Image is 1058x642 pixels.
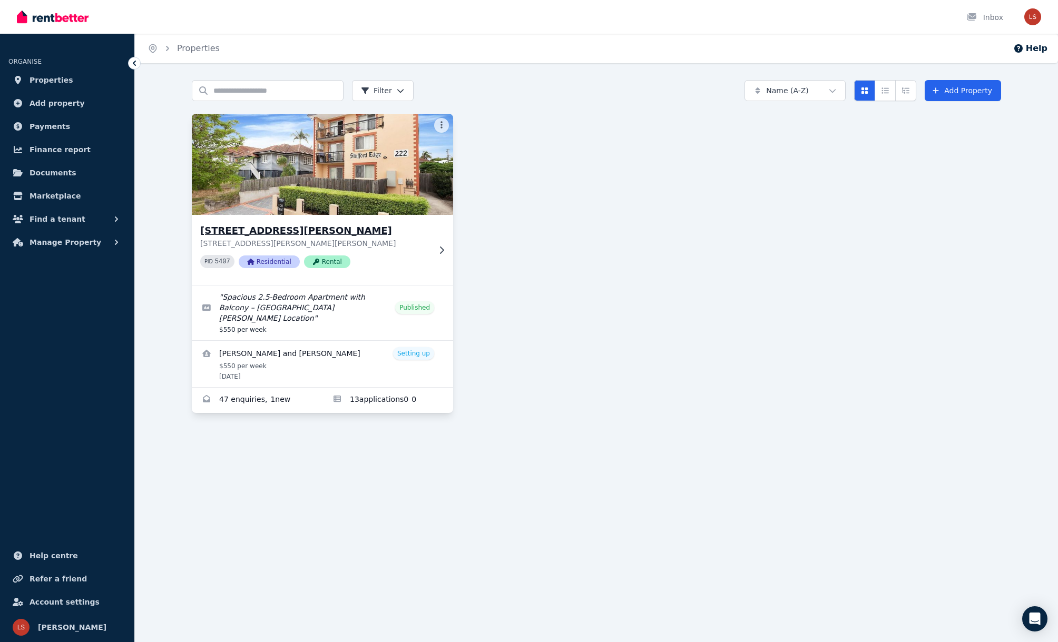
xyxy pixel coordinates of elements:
span: Account settings [30,596,100,608]
span: Payments [30,120,70,133]
a: Enquiries for 6/222 Stafford Road [192,388,322,413]
img: Lauren Shead [13,619,30,636]
button: Expanded list view [895,80,916,101]
button: Name (A-Z) [744,80,846,101]
span: ORGANISE [8,58,42,65]
div: View options [854,80,916,101]
span: Refer a friend [30,572,87,585]
a: Add Property [925,80,1001,101]
a: Properties [177,43,220,53]
a: Documents [8,162,126,183]
a: View details for Yangchen DEMA and Sonam DORJI [192,341,453,387]
span: Find a tenant [30,213,85,225]
button: Compact list view [875,80,896,101]
span: Filter [361,85,392,96]
button: Manage Property [8,232,126,253]
span: [PERSON_NAME] [38,621,106,634]
span: Documents [30,166,76,179]
button: Card view [854,80,875,101]
div: Inbox [966,12,1003,23]
button: More options [434,118,449,133]
div: Open Intercom Messenger [1022,606,1047,631]
a: Applications for 6/222 Stafford Road [322,388,453,413]
a: Payments [8,116,126,137]
code: 5407 [215,258,230,265]
a: Add property [8,93,126,114]
span: Add property [30,97,85,110]
a: Finance report [8,139,126,160]
img: 6/222 Stafford Road [185,111,460,218]
span: Name (A-Z) [766,85,809,96]
a: Help centre [8,545,126,566]
span: Finance report [30,143,91,156]
span: Help centre [30,549,78,562]
img: RentBetter [17,9,89,25]
span: Manage Property [30,236,101,249]
p: [STREET_ADDRESS][PERSON_NAME][PERSON_NAME] [200,238,430,249]
span: Rental [304,255,350,268]
a: Account settings [8,591,126,613]
button: Find a tenant [8,209,126,230]
a: Refer a friend [8,568,126,589]
img: Lauren Shead [1024,8,1041,25]
span: Properties [30,74,73,86]
a: 6/222 Stafford Road[STREET_ADDRESS][PERSON_NAME][STREET_ADDRESS][PERSON_NAME][PERSON_NAME]PID 540... [192,114,453,285]
span: Residential [239,255,300,268]
button: Filter [352,80,414,101]
a: Edit listing: Spacious 2.5-Bedroom Apartment with Balcony – Central Stafford Location [192,285,453,340]
h3: [STREET_ADDRESS][PERSON_NAME] [200,223,430,238]
a: Marketplace [8,185,126,206]
nav: Breadcrumb [135,34,232,63]
small: PID [204,259,213,264]
button: Help [1013,42,1047,55]
a: Properties [8,70,126,91]
span: Marketplace [30,190,81,202]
